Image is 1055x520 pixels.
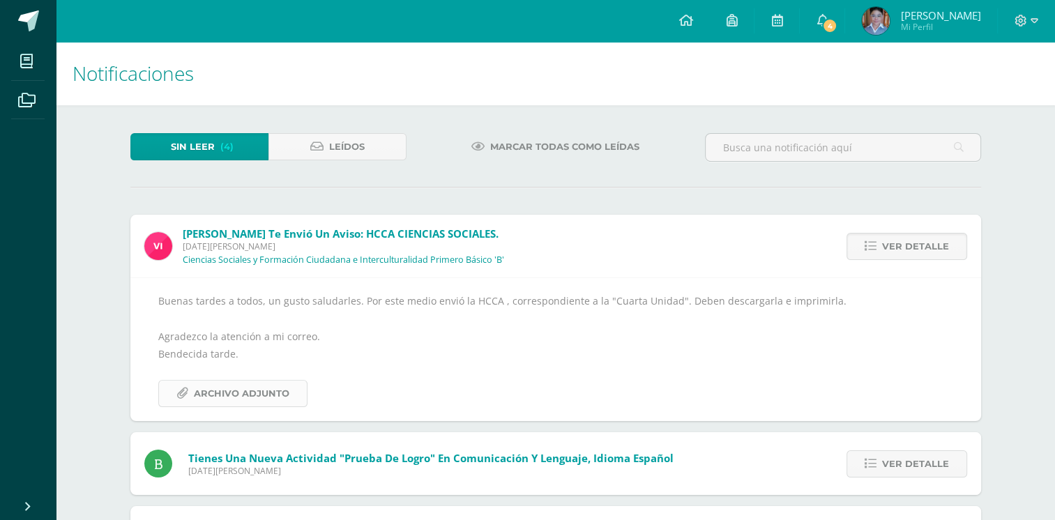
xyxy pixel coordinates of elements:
a: Leídos [268,133,407,160]
a: Archivo Adjunto [158,380,308,407]
a: Marcar todas como leídas [454,133,657,160]
span: Archivo Adjunto [194,381,289,406]
a: Sin leer(4) [130,133,268,160]
span: Tienes una nueva actividad "Prueba de logro" En Comunicación y Lenguaje, Idioma Español [188,451,674,465]
img: bd6d0aa147d20350c4821b7c643124fa.png [144,232,172,260]
span: Mi Perfil [900,21,980,33]
span: Ver detalle [882,234,949,259]
span: Notificaciones [73,60,194,86]
div: Buenas tardes a todos, un gusto saludarles. Por este medio envió la HCCA , correspondiente a la "... [158,292,953,407]
p: Ciencias Sociales y Formación Ciudadana e Interculturalidad Primero Básico 'B' [183,254,504,266]
span: [PERSON_NAME] te envió un aviso: HCCA CIENCIAS SOCIALES. [183,227,499,240]
span: Ver detalle [882,451,949,477]
img: a76d082c0379f353f566dfd77a633715.png [862,7,890,35]
span: (4) [220,134,234,160]
span: Sin leer [171,134,215,160]
span: Leídos [329,134,365,160]
input: Busca una notificación aquí [706,134,980,161]
span: Marcar todas como leídas [490,134,639,160]
span: [PERSON_NAME] [900,8,980,22]
span: [DATE][PERSON_NAME] [183,240,504,252]
span: 4 [822,18,837,33]
span: [DATE][PERSON_NAME] [188,465,674,477]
